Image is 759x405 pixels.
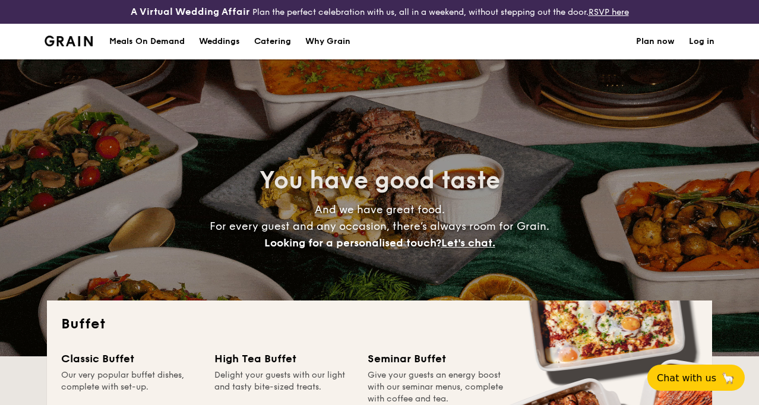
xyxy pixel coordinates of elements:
div: Weddings [199,24,240,59]
img: Grain [45,36,93,46]
div: Plan the perfect celebration with us, all in a weekend, without stepping out the door. [126,5,632,19]
div: Why Grain [305,24,350,59]
div: Our very popular buffet dishes, complete with set-up. [61,369,200,405]
h1: Catering [254,24,291,59]
h4: A Virtual Wedding Affair [131,5,250,19]
a: Why Grain [298,24,358,59]
div: Meals On Demand [109,24,185,59]
div: Delight your guests with our light and tasty bite-sized treats. [214,369,353,405]
a: Plan now [636,24,675,59]
span: Let's chat. [441,236,495,249]
span: 🦙 [721,371,735,385]
a: Catering [247,24,298,59]
div: Seminar Buffet [368,350,507,367]
div: Give your guests an energy boost with our seminar menus, complete with coffee and tea. [368,369,507,405]
div: Classic Buffet [61,350,200,367]
button: Chat with us🦙 [647,365,745,391]
div: High Tea Buffet [214,350,353,367]
a: Meals On Demand [102,24,192,59]
h2: Buffet [61,315,698,334]
a: Log in [689,24,714,59]
a: Logotype [45,36,93,46]
span: Chat with us [657,372,716,384]
a: RSVP here [589,7,629,17]
a: Weddings [192,24,247,59]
